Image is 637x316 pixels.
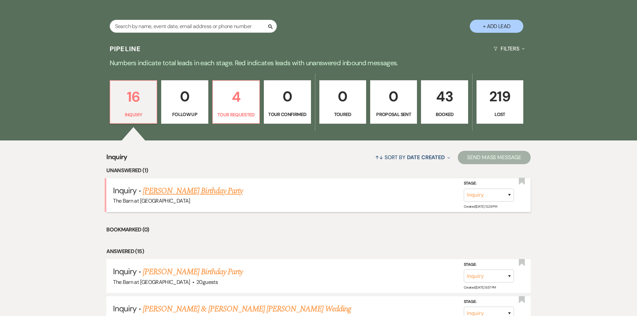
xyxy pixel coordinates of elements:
span: The Barn at [GEOGRAPHIC_DATA] [113,279,190,286]
span: Inquiry [113,303,136,314]
label: Stage: [464,298,514,306]
label: Stage: [464,261,514,269]
p: Lost [481,111,519,118]
a: 0Tour Confirmed [264,80,311,124]
span: Inquiry [113,266,136,277]
span: Created: [DATE] 8:57 PM [464,285,496,290]
a: 219Lost [476,80,523,124]
a: [PERSON_NAME] Birthday Party [143,266,243,278]
p: 4 [217,86,255,108]
span: Date Created [407,154,445,161]
p: Tour Requested [217,111,255,118]
p: Proposal Sent [375,111,413,118]
p: Inquiry [114,111,152,118]
p: 0 [324,85,362,108]
p: 0 [166,85,204,108]
li: Unanswered (1) [106,166,531,175]
p: 0 [268,85,306,108]
button: Filters [491,40,527,58]
input: Search by name, event date, email address or phone number [110,20,277,33]
a: 0Follow Up [161,80,208,124]
span: The Barn at [GEOGRAPHIC_DATA] [113,197,190,204]
p: Booked [425,111,463,118]
a: 16Inquiry [110,80,157,124]
p: 43 [425,85,463,108]
p: Tour Confirmed [268,111,306,118]
p: Follow Up [166,111,204,118]
a: 0Toured [319,80,366,124]
label: Stage: [464,180,514,187]
li: Answered (15) [106,247,531,256]
p: Toured [324,111,362,118]
span: Inquiry [113,185,136,196]
a: [PERSON_NAME] & [PERSON_NAME] [PERSON_NAME] Wedding [143,303,351,315]
p: 16 [114,86,152,108]
button: Send Mass Message [458,151,531,164]
span: Created: [DATE] 12:29 PM [464,204,497,209]
span: ↑↓ [375,154,383,161]
span: Inquiry [106,152,127,166]
a: 4Tour Requested [212,80,260,124]
span: 20 guests [196,279,218,286]
a: 43Booked [421,80,468,124]
p: 219 [481,85,519,108]
button: + Add Lead [470,20,523,33]
p: 0 [375,85,413,108]
a: 0Proposal Sent [370,80,417,124]
p: Numbers indicate total leads in each stage. Red indicates leads with unanswered inbound messages. [78,58,559,68]
h3: Pipeline [110,44,141,54]
a: [PERSON_NAME] Birthday Party [143,185,243,197]
button: Sort By Date Created [373,148,453,166]
li: Bookmarked (0) [106,225,531,234]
